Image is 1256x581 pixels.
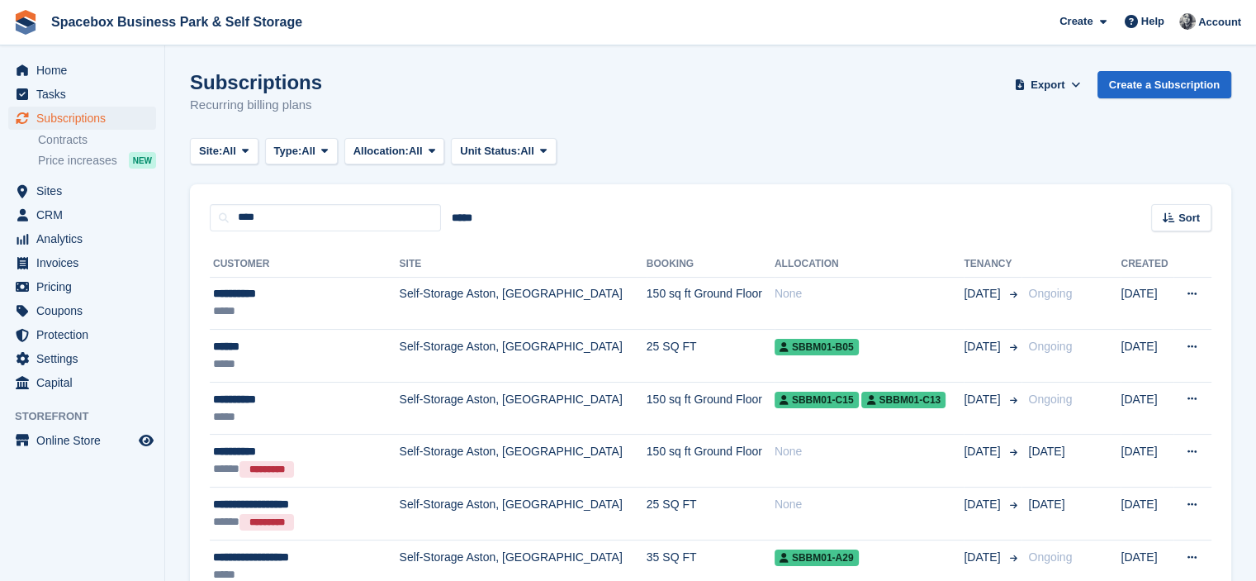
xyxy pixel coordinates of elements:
td: Self-Storage Aston, [GEOGRAPHIC_DATA] [399,435,646,488]
a: menu [8,83,156,106]
button: Unit Status: All [451,138,556,165]
td: [DATE] [1121,330,1173,383]
td: [DATE] [1121,488,1173,541]
span: Account [1198,14,1241,31]
span: Subscriptions [36,107,135,130]
a: menu [8,429,156,452]
span: Settings [36,347,135,370]
span: [DATE] [964,285,1003,302]
a: menu [8,251,156,274]
span: SBBM01-B05 [775,339,859,355]
span: Allocation: [353,143,409,160]
a: menu [8,179,156,202]
span: Help [1141,13,1164,30]
span: [DATE] [1028,498,1064,511]
th: Site [399,251,646,278]
img: stora-icon-8386f47178a22dfd0bd8f6a31ec36ba5ce8667c1dd55bd0f319d3a0aa187defe.svg [13,10,38,35]
span: SBBM01-C15 [775,392,859,408]
td: 150 sq ft Ground Floor [647,382,775,435]
span: Sort [1178,210,1200,226]
span: Unit Status: [460,143,520,160]
div: None [775,496,965,513]
td: 25 SQ FT [647,330,775,383]
p: Recurring billing plans [190,96,322,115]
td: 150 sq ft Ground Floor [647,435,775,488]
span: Storefront [15,408,164,425]
div: NEW [129,152,156,169]
th: Allocation [775,251,965,278]
td: Self-Storage Aston, [GEOGRAPHIC_DATA] [399,382,646,435]
span: [DATE] [964,338,1003,355]
td: Self-Storage Aston, [GEOGRAPHIC_DATA] [399,488,646,541]
span: Create [1059,13,1092,30]
span: All [222,143,236,160]
th: Customer [210,251,399,278]
span: [DATE] [964,496,1003,513]
span: Sites [36,179,135,202]
span: Tasks [36,83,135,106]
span: [DATE] [964,391,1003,408]
span: All [520,143,534,160]
a: Price increases NEW [38,151,156,169]
button: Site: All [190,138,258,165]
td: 150 sq ft Ground Floor [647,277,775,330]
span: Ongoing [1028,340,1072,353]
a: menu [8,107,156,130]
span: Online Store [36,429,135,452]
span: [DATE] [1028,445,1064,458]
span: All [409,143,423,160]
span: Type: [274,143,302,160]
a: menu [8,275,156,298]
a: menu [8,59,156,82]
th: Tenancy [964,251,1021,278]
img: SUDIPTA VIRMANI [1179,13,1196,30]
div: None [775,285,965,302]
span: Ongoing [1028,550,1072,564]
button: Type: All [265,138,338,165]
span: Ongoing [1028,287,1072,300]
span: Capital [36,371,135,394]
span: SBBM01-A29 [775,550,859,566]
span: Analytics [36,227,135,250]
span: All [301,143,315,160]
span: SBBM01-C13 [861,392,946,408]
a: menu [8,347,156,370]
span: Pricing [36,275,135,298]
a: Preview store [136,431,156,450]
a: menu [8,371,156,394]
a: menu [8,227,156,250]
span: Protection [36,323,135,346]
h1: Subscriptions [190,71,322,93]
th: Created [1121,251,1173,278]
span: Invoices [36,251,135,274]
a: menu [8,203,156,226]
td: Self-Storage Aston, [GEOGRAPHIC_DATA] [399,277,646,330]
div: None [775,443,965,460]
td: [DATE] [1121,435,1173,488]
span: Ongoing [1028,393,1072,406]
a: Create a Subscription [1097,71,1231,98]
th: Booking [647,251,775,278]
span: CRM [36,203,135,226]
span: [DATE] [964,443,1003,460]
span: Price increases [38,153,117,169]
button: Allocation: All [344,138,445,165]
a: Spacebox Business Park & Self Storage [45,8,309,36]
td: [DATE] [1121,277,1173,330]
td: Self-Storage Aston, [GEOGRAPHIC_DATA] [399,330,646,383]
span: Home [36,59,135,82]
a: menu [8,323,156,346]
button: Export [1012,71,1084,98]
span: Coupons [36,299,135,322]
a: Contracts [38,132,156,148]
span: Export [1031,77,1064,93]
span: [DATE] [964,549,1003,566]
td: 25 SQ FT [647,488,775,541]
a: menu [8,299,156,322]
td: [DATE] [1121,382,1173,435]
span: Site: [199,143,222,160]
